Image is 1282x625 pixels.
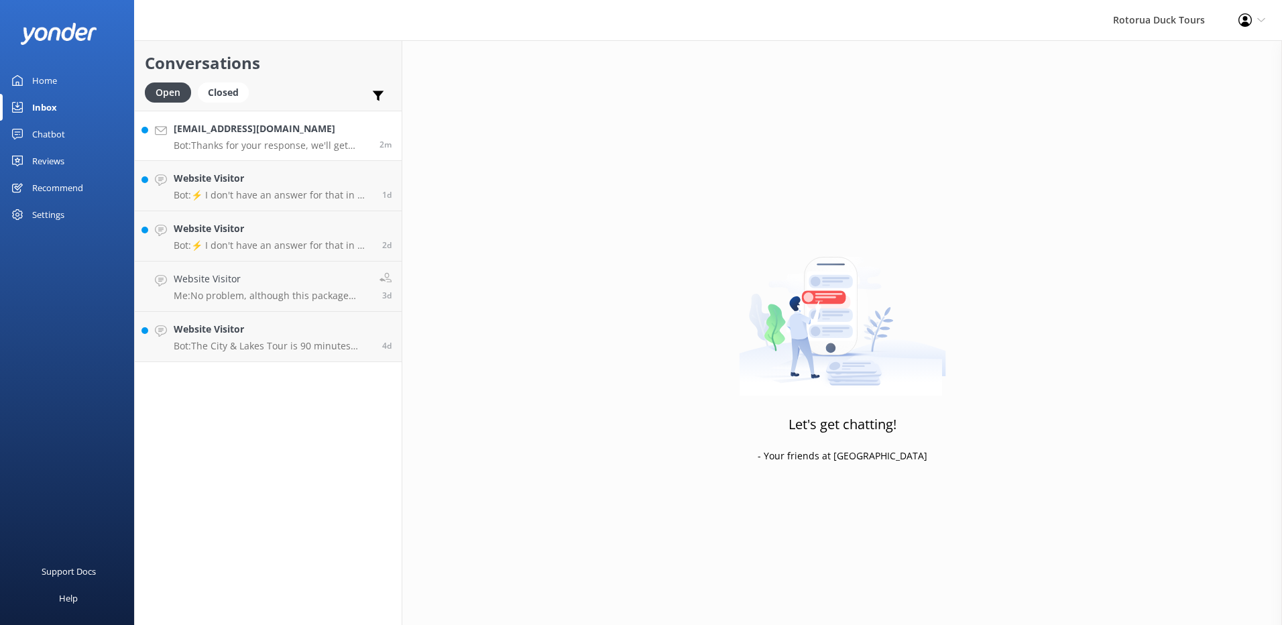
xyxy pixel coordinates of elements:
[382,290,392,301] span: Oct 07 2025 09:31am (UTC +13:00) Pacific/Auckland
[135,211,402,262] a: Website VisitorBot:⚡ I don't have an answer for that in my knowledge base. Please try and rephras...
[739,229,946,396] img: artwork of a man stealing a conversation from at giant smartphone
[145,50,392,76] h2: Conversations
[174,171,372,186] h4: Website Visitor
[174,322,372,337] h4: Website Visitor
[382,189,392,201] span: Oct 09 2025 12:25pm (UTC +13:00) Pacific/Auckland
[174,189,372,201] p: Bot: ⚡ I don't have an answer for that in my knowledge base. Please try and rephrase your questio...
[20,23,97,45] img: yonder-white-logo.png
[382,340,392,351] span: Oct 06 2025 12:50am (UTC +13:00) Pacific/Auckland
[174,340,372,352] p: Bot: The City & Lakes Tour is 90 minutes long. You can find more information at [URL][DOMAIN_NAME].
[32,174,83,201] div: Recommend
[198,84,255,99] a: Closed
[174,290,369,302] p: Me: No problem, although this package needs to be booked online.
[145,84,198,99] a: Open
[382,239,392,251] span: Oct 08 2025 10:00am (UTC +13:00) Pacific/Auckland
[32,201,64,228] div: Settings
[32,67,57,94] div: Home
[174,239,372,251] p: Bot: ⚡ I don't have an answer for that in my knowledge base. Please try and rephrase your questio...
[380,139,392,150] span: Oct 10 2025 01:37pm (UTC +13:00) Pacific/Auckland
[32,148,64,174] div: Reviews
[174,221,372,236] h4: Website Visitor
[789,414,896,435] h3: Let's get chatting!
[135,262,402,312] a: Website VisitorMe:No problem, although this package needs to be booked online.3d
[135,161,402,211] a: Website VisitorBot:⚡ I don't have an answer for that in my knowledge base. Please try and rephras...
[174,272,369,286] h4: Website Visitor
[135,312,402,362] a: Website VisitorBot:The City & Lakes Tour is 90 minutes long. You can find more information at [UR...
[758,449,927,463] p: - Your friends at [GEOGRAPHIC_DATA]
[198,82,249,103] div: Closed
[32,121,65,148] div: Chatbot
[42,558,96,585] div: Support Docs
[145,82,191,103] div: Open
[174,121,369,136] h4: [EMAIL_ADDRESS][DOMAIN_NAME]
[32,94,57,121] div: Inbox
[59,585,78,612] div: Help
[135,111,402,161] a: [EMAIL_ADDRESS][DOMAIN_NAME]Bot:Thanks for your response, we'll get back to you as soon as we can...
[174,139,369,152] p: Bot: Thanks for your response, we'll get back to you as soon as we can during opening hours.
